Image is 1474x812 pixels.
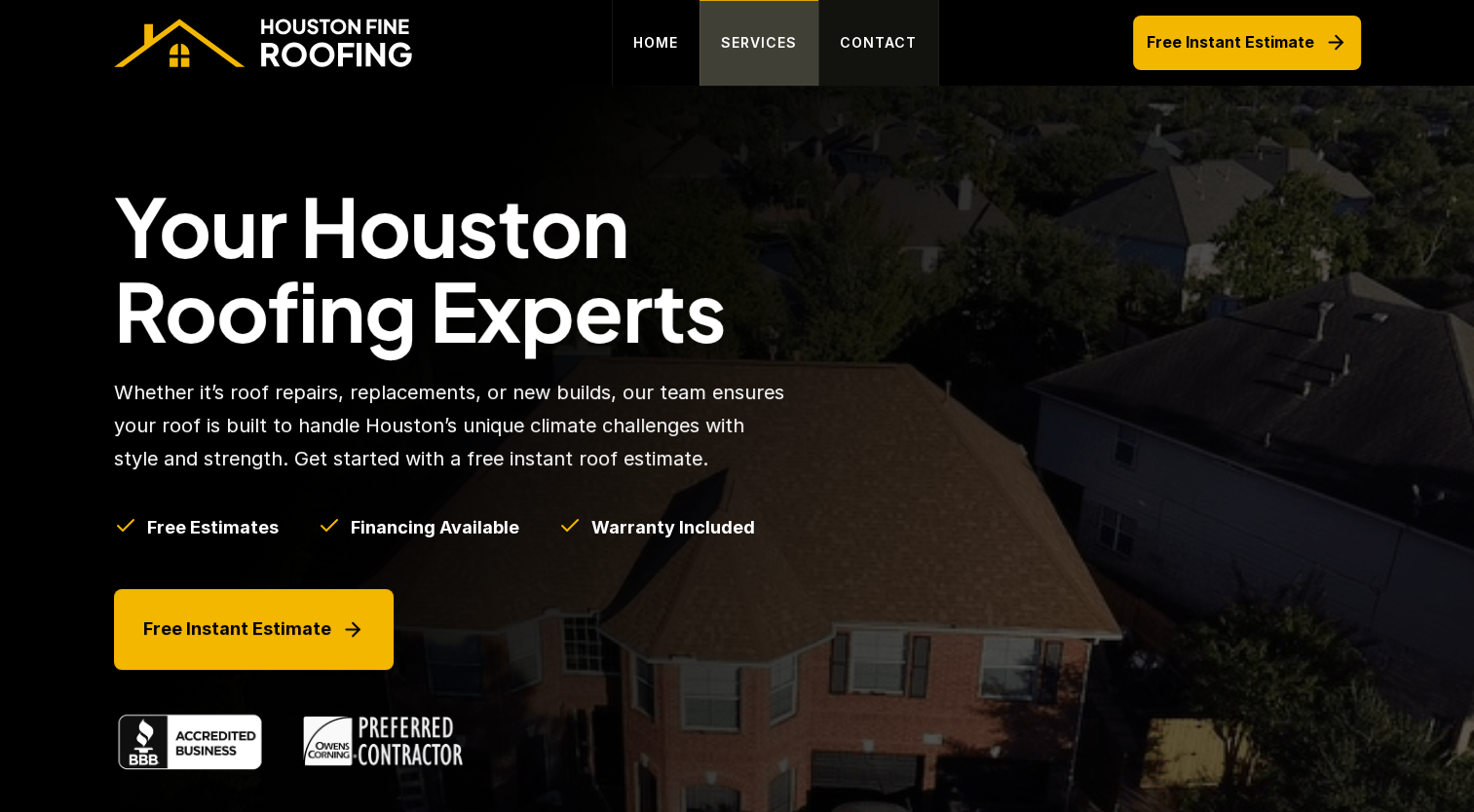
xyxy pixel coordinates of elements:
p: SERVICES [721,31,797,55]
a: Free Instant Estimate [114,589,394,670]
h5: Free Estimates [147,515,279,539]
h1: Your Houston Roofing Experts [114,183,899,352]
p: Free Instant Estimate [1147,29,1314,55]
h5: Financing Available [351,515,519,539]
p: Whether it’s roof repairs, replacements, or new builds, our team ensures your roof is built to ha... [114,376,789,475]
p: CONTACT [840,31,917,55]
h5: Warranty Included [591,515,755,539]
p: Free Instant Estimate [143,614,331,645]
p: HOME [633,31,678,55]
a: Free Instant Estimate [1133,16,1361,69]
